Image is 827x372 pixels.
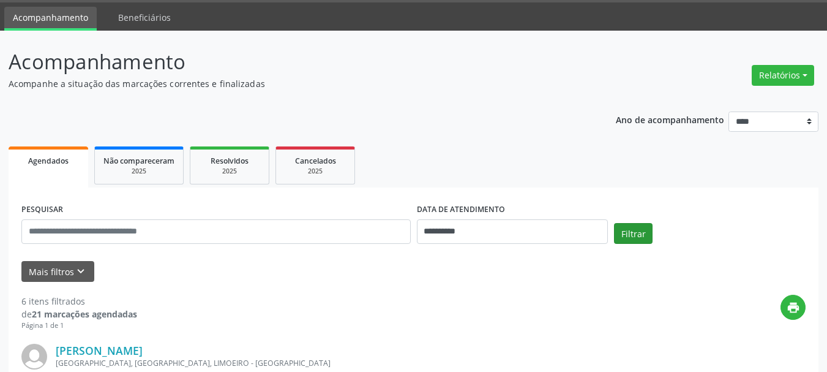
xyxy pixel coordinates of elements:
[21,308,137,321] div: de
[614,223,653,244] button: Filtrar
[21,344,47,370] img: img
[295,156,336,166] span: Cancelados
[211,156,249,166] span: Resolvidos
[28,156,69,166] span: Agendados
[21,200,63,219] label: PESQUISAR
[74,265,88,278] i: keyboard_arrow_down
[417,200,505,219] label: DATA DE ATENDIMENTO
[32,308,137,320] strong: 21 marcações agendadas
[56,344,143,357] a: [PERSON_NAME]
[103,156,174,166] span: Não compareceram
[9,47,575,77] p: Acompanhamento
[21,295,137,308] div: 6 itens filtrados
[21,261,94,283] button: Mais filtroskeyboard_arrow_down
[56,358,622,368] div: [GEOGRAPHIC_DATA], [GEOGRAPHIC_DATA], LIMOEIRO - [GEOGRAPHIC_DATA]
[787,301,800,314] i: print
[780,295,806,320] button: print
[110,7,179,28] a: Beneficiários
[285,167,346,176] div: 2025
[103,167,174,176] div: 2025
[4,7,97,31] a: Acompanhamento
[21,321,137,331] div: Página 1 de 1
[199,167,260,176] div: 2025
[752,65,814,86] button: Relatórios
[9,77,575,90] p: Acompanhe a situação das marcações correntes e finalizadas
[616,112,724,127] p: Ano de acompanhamento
